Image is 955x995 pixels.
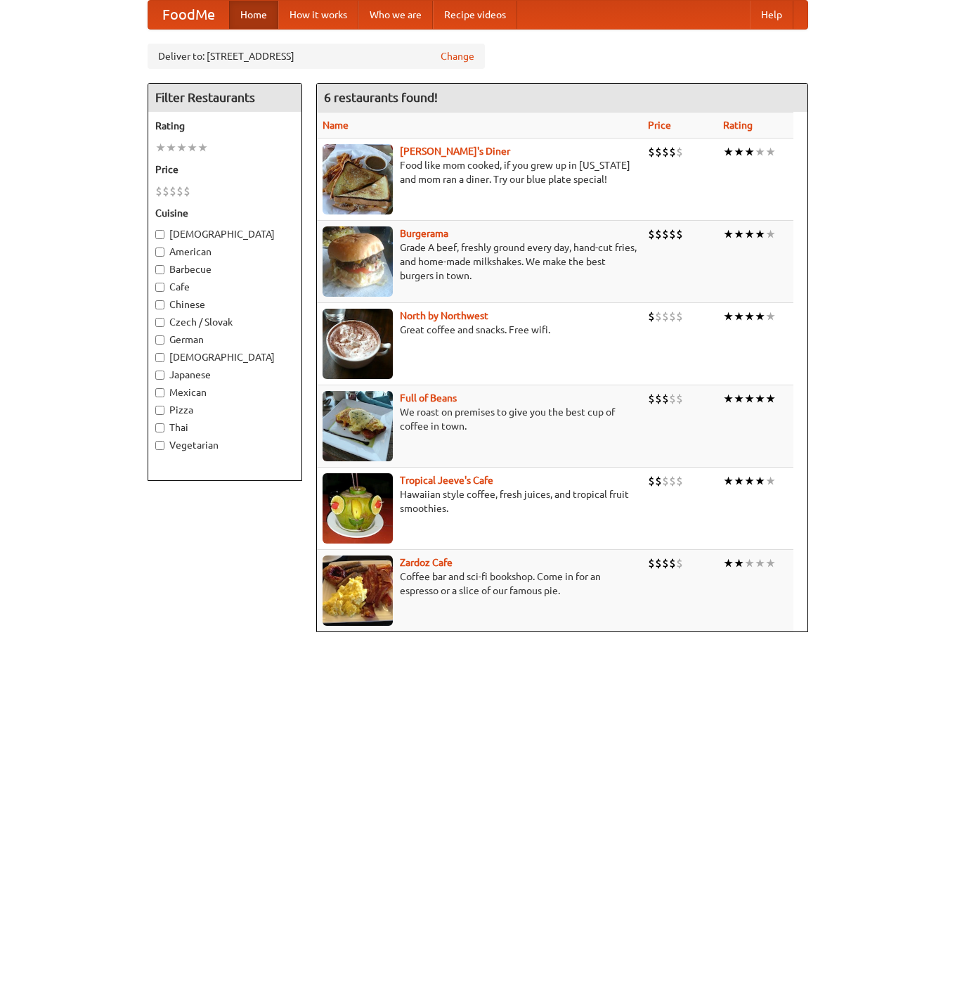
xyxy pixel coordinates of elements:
[744,556,755,571] li: ★
[662,309,669,324] li: $
[155,318,164,327] input: Czech / Slovak
[765,391,776,406] li: ★
[155,227,294,241] label: [DEMOGRAPHIC_DATA]
[155,262,294,276] label: Barbecue
[734,473,744,489] li: ★
[155,388,164,397] input: Mexican
[765,144,776,160] li: ★
[155,245,294,259] label: American
[155,368,294,382] label: Japanese
[755,144,765,160] li: ★
[155,371,164,380] input: Japanese
[662,473,669,489] li: $
[723,556,734,571] li: ★
[155,162,294,176] h5: Price
[723,473,734,489] li: ★
[744,473,755,489] li: ★
[278,1,358,29] a: How it works
[734,391,744,406] li: ★
[765,556,776,571] li: ★
[183,184,190,199] li: $
[155,119,294,133] h5: Rating
[323,391,393,461] img: beans.jpg
[155,421,294,435] label: Thai
[734,226,744,242] li: ★
[655,144,662,160] li: $
[166,140,176,155] li: ★
[155,140,166,155] li: ★
[323,240,637,283] p: Grade A beef, freshly ground every day, hand-cut fries, and home-made milkshakes. We make the bes...
[723,120,753,131] a: Rating
[648,309,655,324] li: $
[648,473,655,489] li: $
[744,144,755,160] li: ★
[323,144,393,214] img: sallys.jpg
[148,1,229,29] a: FoodMe
[755,473,765,489] li: ★
[676,556,683,571] li: $
[323,570,637,598] p: Coffee bar and sci-fi bookshop. Come in for an espresso or a slice of our famous pie.
[676,309,683,324] li: $
[676,391,683,406] li: $
[148,44,485,69] div: Deliver to: [STREET_ADDRESS]
[155,280,294,294] label: Cafe
[155,385,294,399] label: Mexican
[155,406,164,415] input: Pizza
[358,1,433,29] a: Who we are
[676,473,683,489] li: $
[155,438,294,452] label: Vegetarian
[765,309,776,324] li: ★
[669,226,676,242] li: $
[155,283,164,292] input: Cafe
[734,309,744,324] li: ★
[323,158,637,186] p: Food like mom cooked, if you grew up in [US_STATE] and mom ran a diner. Try our blue plate special!
[662,226,669,242] li: $
[662,556,669,571] li: $
[648,144,655,160] li: $
[323,226,393,297] img: burgerama.jpg
[655,473,662,489] li: $
[400,310,488,321] a: North by Northwest
[187,140,197,155] li: ★
[723,226,734,242] li: ★
[155,230,164,239] input: [DEMOGRAPHIC_DATA]
[433,1,517,29] a: Recipe videos
[155,315,294,329] label: Czech / Slovak
[323,120,349,131] a: Name
[155,184,162,199] li: $
[155,335,164,345] input: German
[648,391,655,406] li: $
[176,140,187,155] li: ★
[400,557,453,568] a: Zardoz Cafe
[734,144,744,160] li: ★
[155,350,294,364] label: [DEMOGRAPHIC_DATA]
[648,120,671,131] a: Price
[655,391,662,406] li: $
[655,226,662,242] li: $
[155,297,294,312] label: Chinese
[744,226,755,242] li: ★
[400,228,448,239] a: Burgerama
[648,556,655,571] li: $
[723,391,734,406] li: ★
[323,556,393,626] img: zardoz.jpg
[324,91,438,104] ng-pluralize: 6 restaurants found!
[765,226,776,242] li: ★
[169,184,176,199] li: $
[723,309,734,324] li: ★
[323,405,637,433] p: We roast on premises to give you the best cup of coffee in town.
[400,146,510,157] b: [PERSON_NAME]'s Diner
[400,475,493,486] a: Tropical Jeeve's Cafe
[155,403,294,417] label: Pizza
[155,206,294,220] h5: Cuisine
[744,391,755,406] li: ★
[662,144,669,160] li: $
[155,423,164,432] input: Thai
[162,184,169,199] li: $
[755,226,765,242] li: ★
[155,353,164,362] input: [DEMOGRAPHIC_DATA]
[750,1,793,29] a: Help
[323,473,393,544] img: jeeves.jpg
